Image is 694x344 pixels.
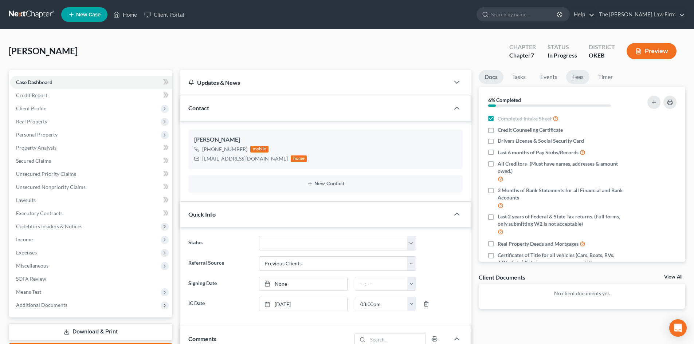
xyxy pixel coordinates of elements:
a: Unsecured Priority Claims [10,167,172,181]
span: Unsecured Priority Claims [16,171,76,177]
div: OKEB [589,51,615,60]
label: Signing Date [185,277,255,291]
span: Expenses [16,249,37,256]
span: Comments [188,335,216,342]
label: IC Date [185,297,255,311]
span: Property Analysis [16,145,56,151]
span: Quick Info [188,211,216,218]
strong: 6% Completed [488,97,521,103]
span: Certificates of Title for all vehicles (Cars, Boats, RVs, ATVs, Ect...) If its in your name, we n... [498,252,627,266]
a: Unsecured Nonpriority Claims [10,181,172,194]
label: Status [185,236,255,250]
a: Executory Contracts [10,207,172,220]
a: Download & Print [9,323,172,340]
span: Lawsuits [16,197,36,203]
a: Fees [566,70,589,84]
a: Property Analysis [10,141,172,154]
span: Last 2 years of Federal & State Tax returns. (Full forms, only submitting W2 is not acceptable) [498,213,627,228]
span: Completed Intake Sheet [498,115,552,122]
button: Preview [627,43,677,59]
div: Status [548,43,577,51]
span: New Case [76,12,101,17]
span: Additional Documents [16,302,67,308]
input: Search by name... [491,8,558,21]
div: District [589,43,615,51]
a: Timer [592,70,619,84]
div: mobile [250,146,268,153]
span: Credit Report [16,92,47,98]
span: 3 Months of Bank Statements for all Financial and Bank Accounts [498,187,627,201]
span: Means Test [16,289,41,295]
span: Credit Counseling Certificate [498,126,563,134]
span: Case Dashboard [16,79,52,85]
div: [PERSON_NAME] [194,135,457,144]
button: New Contact [194,181,457,187]
div: home [291,155,307,162]
div: Chapter [509,51,536,60]
label: Referral Source [185,256,255,271]
div: Chapter [509,43,536,51]
div: [PHONE_NUMBER] [202,146,247,153]
a: SOFA Review [10,272,172,285]
div: Client Documents [479,273,525,281]
span: Codebtors Insiders & Notices [16,223,82,229]
a: Lawsuits [10,194,172,207]
a: Events [534,70,563,84]
span: SOFA Review [16,276,46,282]
span: Executory Contracts [16,210,63,216]
a: Case Dashboard [10,76,172,89]
a: Credit Report [10,89,172,102]
span: Income [16,236,33,242]
a: [DATE] [259,297,347,311]
span: Personal Property [16,131,58,138]
span: 7 [531,52,534,59]
span: Drivers License & Social Security Card [498,137,584,145]
span: Real Property [16,118,47,124]
div: Updates & News [188,79,441,86]
span: Unsecured Nonpriority Claims [16,184,86,190]
a: Client Portal [141,8,188,21]
a: Help [570,8,595,21]
span: Secured Claims [16,158,51,164]
input: -- : -- [355,277,408,291]
div: Open Intercom Messenger [669,319,687,337]
a: Secured Claims [10,154,172,167]
a: Home [110,8,141,21]
span: Contact [188,104,209,111]
span: Miscellaneous [16,262,48,269]
p: No client documents yet. [485,290,679,297]
span: Last 6 months of Pay Stubs/Records [498,149,579,156]
span: Client Profile [16,105,46,111]
div: [EMAIL_ADDRESS][DOMAIN_NAME] [202,155,288,162]
div: In Progress [548,51,577,60]
a: None [259,277,347,291]
a: Docs [479,70,503,84]
a: View All [664,274,682,280]
input: -- : -- [355,297,408,311]
span: All Creditors- (Must have names, addresses & amount owed.) [498,160,627,175]
span: [PERSON_NAME] [9,46,78,56]
span: Real Property Deeds and Mortgages [498,240,579,248]
a: The [PERSON_NAME] Law Firm [595,8,685,21]
a: Tasks [506,70,532,84]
